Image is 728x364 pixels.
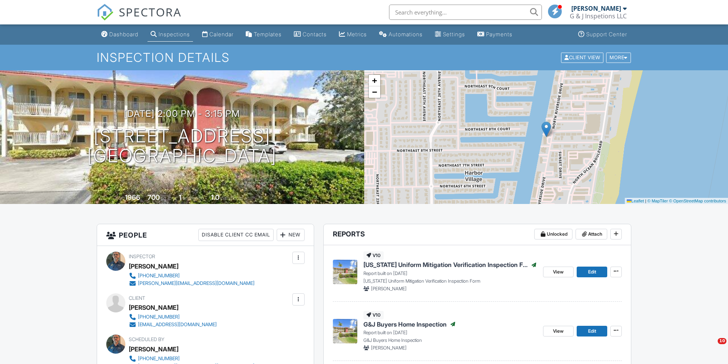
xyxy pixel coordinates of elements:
[98,28,141,42] a: Dashboard
[129,280,255,287] a: [PERSON_NAME][EMAIL_ADDRESS][DOMAIN_NAME]
[138,280,255,286] div: [PERSON_NAME][EMAIL_ADDRESS][DOMAIN_NAME]
[221,195,242,201] span: bathrooms
[129,343,178,355] div: [PERSON_NAME]
[575,28,630,42] a: Support Center
[129,355,255,362] a: [PHONE_NUMBER]
[303,31,327,37] div: Contacts
[109,31,138,37] div: Dashboard
[87,126,277,167] h1: [STREET_ADDRESS] [GEOGRAPHIC_DATA]
[389,5,542,20] input: Search everything...
[571,5,621,12] div: [PERSON_NAME]
[606,52,631,63] div: More
[138,273,180,279] div: [PHONE_NUMBER]
[389,31,423,37] div: Automations
[570,12,627,20] div: G & J Inspetions LLC
[115,195,124,201] span: Built
[129,302,178,313] div: [PERSON_NAME]
[138,314,180,320] div: [PHONE_NUMBER]
[148,193,160,201] div: 700
[432,28,468,42] a: Settings
[542,121,551,137] img: Marker
[669,199,726,203] a: © OpenStreetMap contributors
[138,322,217,328] div: [EMAIL_ADDRESS][DOMAIN_NAME]
[474,28,516,42] a: Payments
[124,108,240,119] h3: [DATE] 2:00 pm - 3:15 pm
[486,31,512,37] div: Payments
[243,28,285,42] a: Templates
[129,260,178,272] div: [PERSON_NAME]
[129,254,155,259] span: Inspector
[586,31,627,37] div: Support Center
[179,193,182,201] div: 1
[372,76,377,85] span: +
[369,75,380,86] a: Zoom in
[560,54,605,60] a: Client View
[97,10,182,26] a: SPECTORA
[561,52,603,63] div: Client View
[97,51,632,64] h1: Inspection Details
[129,295,145,301] span: Client
[372,87,377,97] span: −
[376,28,426,42] a: Automations (Basic)
[277,229,305,241] div: New
[336,28,370,42] a: Metrics
[148,28,193,42] a: Inspections
[369,86,380,98] a: Zoom out
[198,229,274,241] div: Disable Client CC Email
[129,336,164,342] span: Scheduled By
[702,338,720,356] iframe: Intercom live chat
[443,31,465,37] div: Settings
[159,31,190,37] div: Inspections
[209,31,233,37] div: Calendar
[718,338,726,344] span: 10
[129,321,217,328] a: [EMAIL_ADDRESS][DOMAIN_NAME]
[647,199,668,203] a: © MapTiler
[291,28,330,42] a: Contacts
[627,199,644,203] a: Leaflet
[645,199,646,203] span: |
[97,4,113,21] img: The Best Home Inspection Software - Spectora
[129,313,217,321] a: [PHONE_NUMBER]
[125,193,140,201] div: 1966
[211,193,219,201] div: 1.0
[199,28,237,42] a: Calendar
[119,4,182,20] span: SPECTORA
[254,31,282,37] div: Templates
[183,195,204,201] span: bedrooms
[138,356,180,362] div: [PHONE_NUMBER]
[129,272,255,280] a: [PHONE_NUMBER]
[161,195,172,201] span: sq. ft.
[97,224,314,246] h3: People
[347,31,367,37] div: Metrics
